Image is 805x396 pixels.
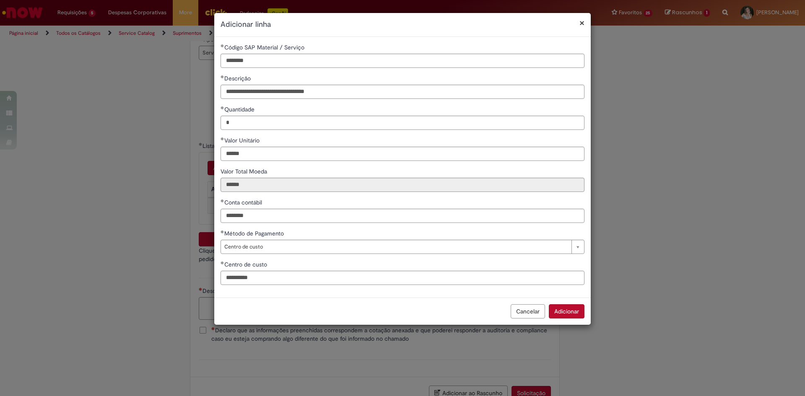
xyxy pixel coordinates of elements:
span: Obrigatório Preenchido [221,75,224,78]
input: Valor Unitário [221,147,584,161]
button: Adicionar [549,304,584,318]
span: Centro de custo [224,240,567,254]
span: Método de Pagamento [224,230,286,237]
span: Código SAP Material / Serviço [224,44,306,51]
input: Quantidade [221,116,584,130]
span: Quantidade [224,106,256,113]
span: Somente leitura - Valor Total Moeda [221,168,269,175]
span: Descrição [224,75,252,82]
span: Obrigatório Preenchido [221,106,224,109]
button: Fechar modal [579,18,584,27]
input: Centro de custo [221,271,584,285]
span: Obrigatório Preenchido [221,137,224,140]
span: Obrigatório Preenchido [221,261,224,264]
button: Cancelar [511,304,545,318]
input: Conta contábil [221,209,584,223]
span: Obrigatório Preenchido [221,230,224,233]
input: Descrição [221,85,584,99]
span: Obrigatório Preenchido [221,44,224,47]
h2: Adicionar linha [221,19,584,30]
span: Valor Unitário [224,137,261,144]
input: Código SAP Material / Serviço [221,54,584,68]
span: Centro de custo [224,261,269,268]
span: Obrigatório Preenchido [221,199,224,202]
input: Valor Total Moeda [221,178,584,192]
span: Conta contábil [224,199,264,206]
